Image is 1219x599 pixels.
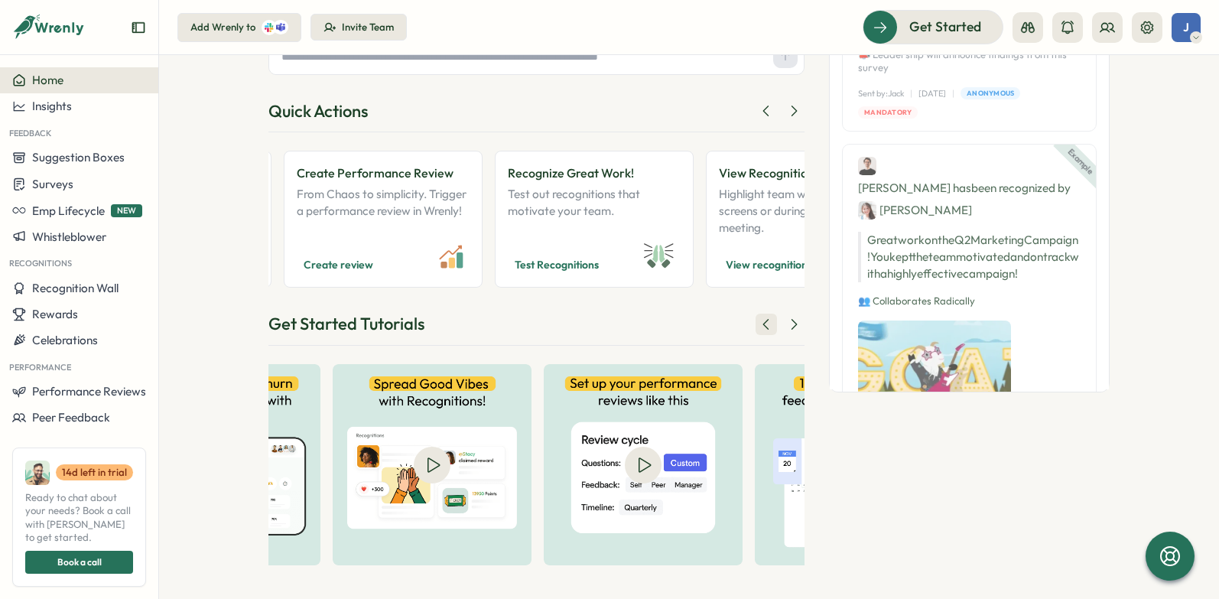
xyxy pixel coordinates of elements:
span: Surveys [32,177,73,191]
span: Anonymous [967,88,1014,99]
div: [PERSON_NAME] [858,200,972,220]
span: NEW [111,204,142,217]
span: Suggestion Boxes [32,150,125,164]
p: 👥 Collaborates Radically [858,295,1081,308]
img: Recognition Image [858,321,1011,406]
button: Expand sidebar [131,20,146,35]
button: Get Started [863,10,1003,44]
p: Test out recognitions that motivate your team. [508,186,681,236]
span: Test Recognitions [515,256,599,274]
button: J [1172,13,1201,42]
span: Celebrations [32,333,98,347]
span: Mandatory [864,107,912,118]
p: Great work on the Q2 Marketing Campaign! You kept the team motivated and on track with a highly e... [858,232,1081,282]
span: Home [32,73,63,87]
span: Insights [32,99,72,113]
button: Test Recognitions [508,255,606,275]
span: Whistleblower [32,230,106,244]
button: Invite Team [310,14,407,41]
a: Recognize Great Work!Test out recognitions that motivate your team.Test Recognitions [495,151,694,288]
button: Add Wrenly to [177,13,301,42]
p: Highlight team wins on office screens or during company meeting. [719,186,892,236]
div: Get Started Tutorials [268,312,424,336]
span: Peer Feedback [32,410,110,425]
a: View Recognition WallHighlight team wins on office screens or during company meeting.View recogni... [706,151,905,288]
img: 10x your employee feedback with Feedback Fridays [755,364,954,565]
span: View recognitions [726,256,812,274]
div: [PERSON_NAME] has been recognized by [858,157,1081,220]
img: Ben [858,157,876,175]
p: | [910,87,912,100]
span: Emp Lifecycle [32,203,105,218]
span: Recognition Wall [32,281,119,295]
img: Ali Khan [25,461,50,485]
img: Jane [858,201,876,220]
span: J [1183,21,1189,34]
div: Add Wrenly to [190,21,255,34]
span: Get Started [909,17,981,37]
div: Invite Team [342,21,394,34]
span: Create review [304,256,373,274]
a: 14d left in trial [56,464,133,481]
p: | [952,87,954,100]
span: Ready to chat about your needs? Book a call with [PERSON_NAME] to get started. [25,491,133,545]
p: Create Performance Review [297,164,470,183]
span: Book a call [57,552,102,573]
span: Performance Reviews [32,384,146,399]
img: Spread Good Vibes with Recognitions! [333,364,531,565]
p: Sent by: Jack [858,87,904,100]
button: View recognitions [719,255,819,275]
button: Create review [297,255,380,275]
p: Recognize Great Work! [508,164,681,183]
div: Quick Actions [268,99,368,123]
span: Rewards [32,307,78,321]
p: View Recognition Wall [719,164,892,183]
p: [DATE] [918,87,946,100]
a: Create Performance ReviewFrom Chaos to simplicity. Trigger a performance review in Wrenly!Create ... [284,151,483,288]
img: Set up your performance reviews like this [544,364,743,565]
p: From Chaos to simplicity. Trigger a performance review in Wrenly! [297,186,470,236]
button: Book a call [25,551,133,574]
